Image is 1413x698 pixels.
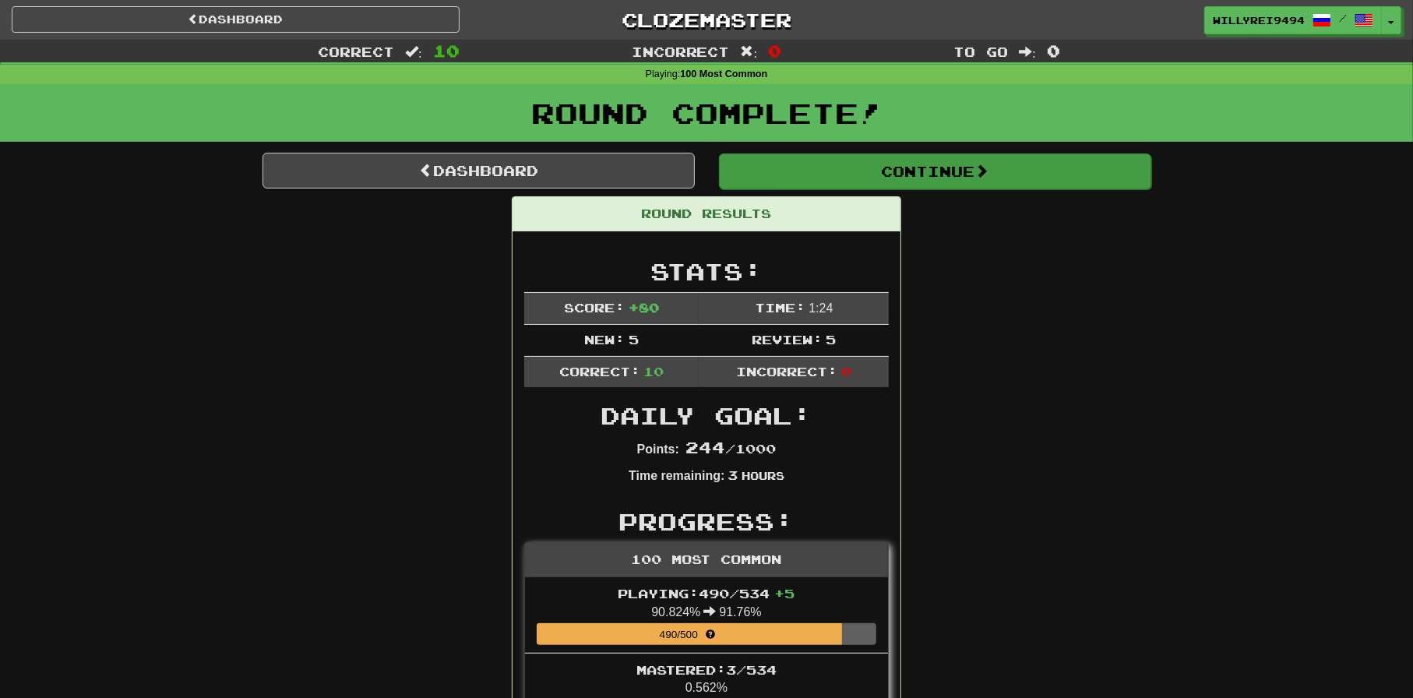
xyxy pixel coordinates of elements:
span: 0 [768,41,781,60]
span: New: [584,332,625,347]
button: Continue [719,153,1151,189]
span: : [405,45,422,58]
a: Clozemaster [483,6,931,33]
span: Mastered: 3 / 534 [636,662,777,677]
h2: Daily Goal: [524,403,889,428]
span: Playing: 490 / 534 [618,586,795,601]
small: Hours [742,469,784,482]
span: + 5 [775,586,795,601]
span: Score: [564,300,625,315]
div: 100 Most Common [525,543,888,577]
span: 244 [685,438,725,457]
span: Time: [755,300,805,315]
span: + 80 [629,300,659,315]
li: 90.824% 91.76% [525,577,888,654]
span: Incorrect: [736,364,837,379]
strong: 100 Most Common [680,69,767,79]
span: 10 [643,364,664,379]
span: willyrei9494 [1213,13,1305,27]
span: To go [953,44,1008,59]
span: 10 [433,41,460,60]
a: Dashboard [12,6,460,33]
h2: Stats: [524,259,889,284]
a: Dashboard [263,153,695,189]
strong: Time remaining: [629,469,724,482]
small: 490 / 500 [660,629,720,640]
span: 0 [1047,41,1060,60]
span: Correct: [559,364,640,379]
span: 1 : 24 [809,301,833,315]
span: 5 [826,332,836,347]
span: 0 [841,364,851,379]
span: Correct [318,44,394,59]
span: / 1000 [685,441,776,456]
span: : [741,45,758,58]
h1: Round Complete! [5,97,1408,129]
span: 3 [728,467,738,482]
div: Round Results [513,197,900,231]
div: Playing 490 sentences (91.76%) [537,623,842,645]
h2: Progress: [524,509,889,534]
span: Incorrect [632,44,730,59]
a: willyrei9494 / [1204,6,1382,34]
span: / [1339,12,1347,23]
strong: Points: [637,442,679,456]
span: Review: [752,332,823,347]
span: 5 [629,332,639,347]
span: : [1019,45,1036,58]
